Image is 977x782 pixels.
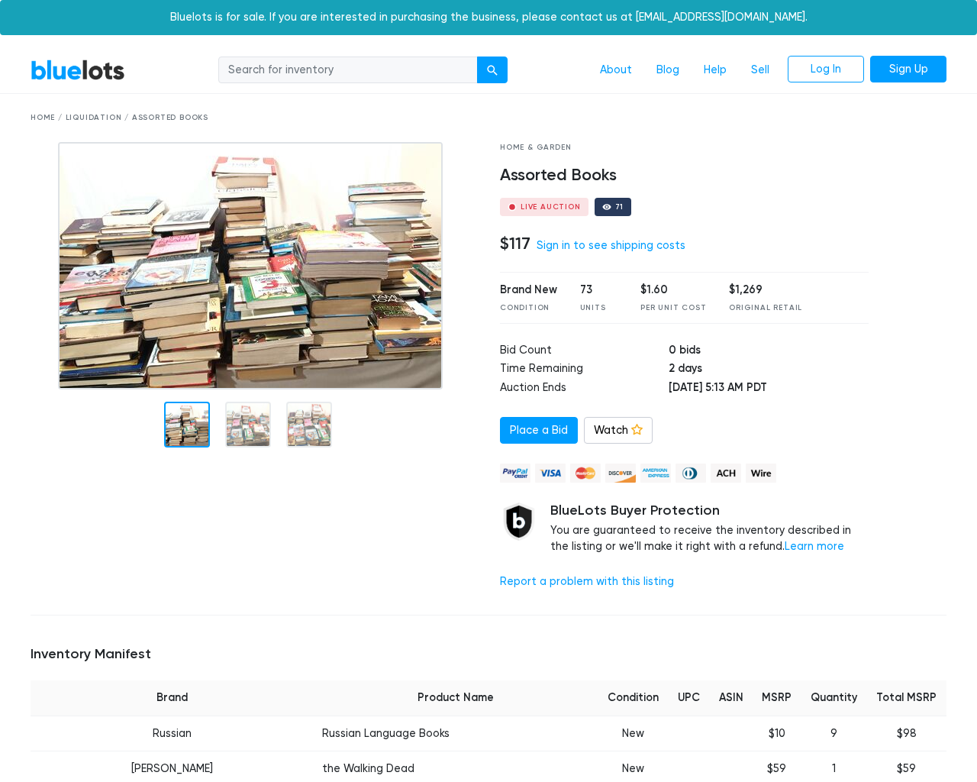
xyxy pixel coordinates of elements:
[588,56,644,85] a: About
[729,282,802,299] div: $1,269
[711,464,741,483] img: ach-b7992fed28a4f97f893c574229be66187b9afb3f1a8d16a4691d3d3140a8ab00.png
[570,464,601,483] img: mastercard-42073d1d8d11d6635de4c079ffdb20a4f30a903dc55d1612383a1b395dd17f39.png
[753,680,801,716] th: MSRP
[709,680,753,716] th: ASIN
[31,716,313,751] td: Russian
[739,56,782,85] a: Sell
[785,540,844,553] a: Learn more
[500,142,869,153] div: Home & Garden
[788,56,864,83] a: Log In
[753,716,801,751] td: $10
[550,502,869,519] h5: BlueLots Buyer Protection
[500,417,578,444] a: Place a Bid
[500,234,530,254] h4: $117
[801,716,867,751] td: 9
[500,342,669,361] td: Bid Count
[580,302,618,314] div: Units
[729,302,802,314] div: Original Retail
[640,464,671,483] img: american_express-ae2a9f97a040b4b41f6397f7637041a5861d5f99d0716c09922aba4e24c8547d.png
[801,680,867,716] th: Quantity
[31,59,125,81] a: BlueLots
[676,464,706,483] img: diners_club-c48f30131b33b1bb0e5d0e2dbd43a8bea4cb12cb2961413e2f4250e06c020426.png
[669,342,869,361] td: 0 bids
[867,680,946,716] th: Total MSRP
[500,282,557,299] div: Brand New
[746,464,776,483] img: wire-908396882fe19aaaffefbd8e17b12f2f29708bd78693273c0e28e3a24408487f.png
[640,302,706,314] div: Per Unit Cost
[218,57,478,84] input: Search for inventory
[500,166,869,186] h4: Assorted Books
[537,239,685,252] a: Sign in to see shipping costs
[870,56,946,83] a: Sign Up
[867,716,946,751] td: $98
[598,716,669,751] td: New
[605,464,636,483] img: discover-82be18ecfda2d062aad2762c1ca80e2d36a4073d45c9e0ffae68cd515fbd3d32.png
[640,282,706,299] div: $1.60
[500,575,674,588] a: Report a problem with this listing
[692,56,739,85] a: Help
[598,680,669,716] th: Condition
[58,142,443,389] img: 6fd2af7c-2e99-4ea8-9cd5-07a07f1df043-1751562384.jpg
[669,380,869,399] td: [DATE] 5:13 AM PDT
[500,302,557,314] div: Condition
[580,282,618,299] div: 73
[535,464,566,483] img: visa-79caf175f036a155110d1892330093d4c38f53c55c9ec9e2c3a54a56571784bb.png
[31,680,313,716] th: Brand
[31,112,946,124] div: Home / Liquidation / Assorted Books
[313,716,598,751] td: Russian Language Books
[669,680,710,716] th: UPC
[615,203,624,211] div: 71
[31,646,946,663] h5: Inventory Manifest
[500,502,538,541] img: buyer_protection_shield-3b65640a83011c7d3ede35a8e5a80bfdfaa6a97447f0071c1475b91a4b0b3d01.png
[644,56,692,85] a: Blog
[500,360,669,380] td: Time Remaining
[521,203,581,211] div: Live Auction
[500,464,530,483] img: paypal_credit-80455e56f6e1299e8d57f40c0dcee7b8cd4ae79b9eccbfc37e2480457ba36de9.png
[584,417,653,444] a: Watch
[550,502,869,555] div: You are guaranteed to receive the inventory described in the listing or we'll make it right with ...
[669,360,869,380] td: 2 days
[313,680,598,716] th: Product Name
[500,380,669,399] td: Auction Ends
